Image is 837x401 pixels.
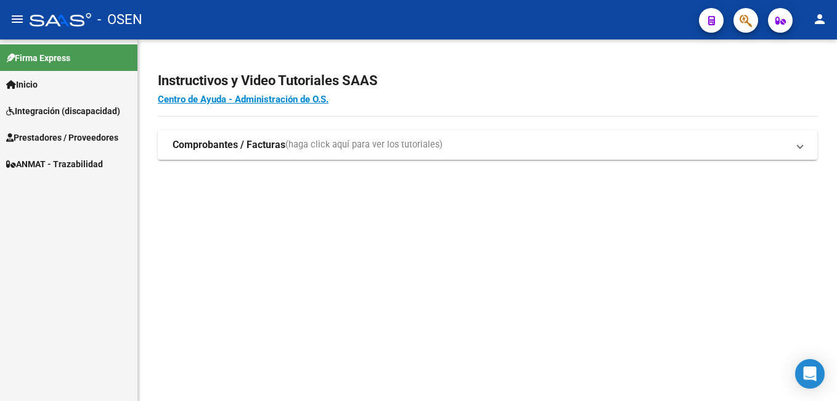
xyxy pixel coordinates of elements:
[6,51,70,65] span: Firma Express
[6,157,103,171] span: ANMAT - Trazabilidad
[6,78,38,91] span: Inicio
[795,359,825,389] div: Open Intercom Messenger
[10,12,25,27] mat-icon: menu
[6,131,118,144] span: Prestadores / Proveedores
[97,6,142,33] span: - OSEN
[6,104,120,118] span: Integración (discapacidad)
[173,138,285,152] strong: Comprobantes / Facturas
[158,69,817,93] h2: Instructivos y Video Tutoriales SAAS
[158,130,817,160] mat-expansion-panel-header: Comprobantes / Facturas(haga click aquí para ver los tutoriales)
[285,138,443,152] span: (haga click aquí para ver los tutoriales)
[812,12,827,27] mat-icon: person
[158,94,329,105] a: Centro de Ayuda - Administración de O.S.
